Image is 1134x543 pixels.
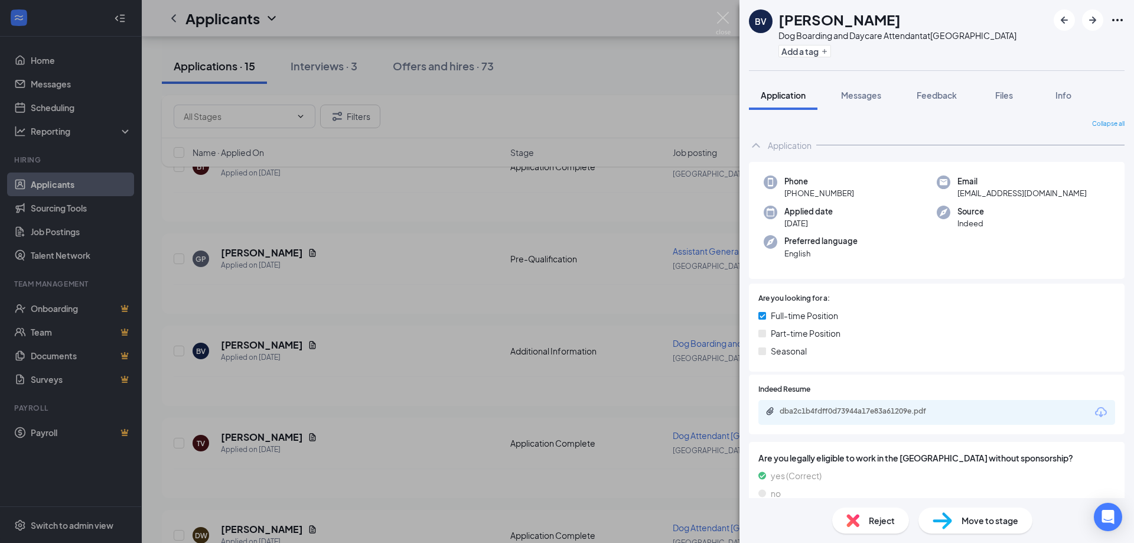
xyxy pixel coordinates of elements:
button: PlusAdd a tag [778,45,831,57]
svg: Download [1094,405,1108,420]
svg: ArrowLeftNew [1057,13,1071,27]
svg: Ellipses [1110,13,1125,27]
span: Email [957,175,1087,187]
button: ArrowRight [1082,9,1103,31]
span: Feedback [917,90,957,100]
svg: ChevronUp [749,138,763,152]
span: Application [761,90,806,100]
div: Application [768,139,812,151]
span: Reject [869,514,895,527]
span: Indeed Resume [758,384,810,395]
span: Info [1055,90,1071,100]
div: BV [755,15,767,27]
span: Phone [784,175,854,187]
span: Preferred language [784,235,858,247]
span: Messages [841,90,881,100]
svg: Plus [821,48,828,55]
span: Are you legally eligible to work in the [GEOGRAPHIC_DATA] without sponsorship? [758,451,1115,464]
span: Part-time Position [771,327,840,340]
span: Collapse all [1092,119,1125,129]
span: Seasonal [771,344,807,357]
button: ArrowLeftNew [1054,9,1075,31]
span: Files [995,90,1013,100]
span: [PHONE_NUMBER] [784,187,854,199]
span: no [771,487,781,500]
span: Indeed [957,217,984,229]
div: Dog Boarding and Daycare Attendant at [GEOGRAPHIC_DATA] [778,30,1016,41]
span: yes (Correct) [771,469,822,482]
div: dba2c1b4fdff0d73944a17e83a61209e.pdf [780,407,945,416]
span: Applied date [784,206,833,217]
h1: [PERSON_NAME] [778,9,901,30]
span: Move to stage [962,514,1018,527]
svg: Paperclip [765,407,775,416]
a: Paperclipdba2c1b4fdff0d73944a17e83a61209e.pdf [765,407,957,418]
span: Source [957,206,984,217]
svg: ArrowRight [1086,13,1100,27]
div: Open Intercom Messenger [1094,503,1122,531]
span: Full-time Position [771,309,838,322]
span: English [784,248,858,259]
span: [DATE] [784,217,833,229]
span: [EMAIL_ADDRESS][DOMAIN_NAME] [957,187,1087,199]
span: Are you looking for a: [758,293,830,304]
